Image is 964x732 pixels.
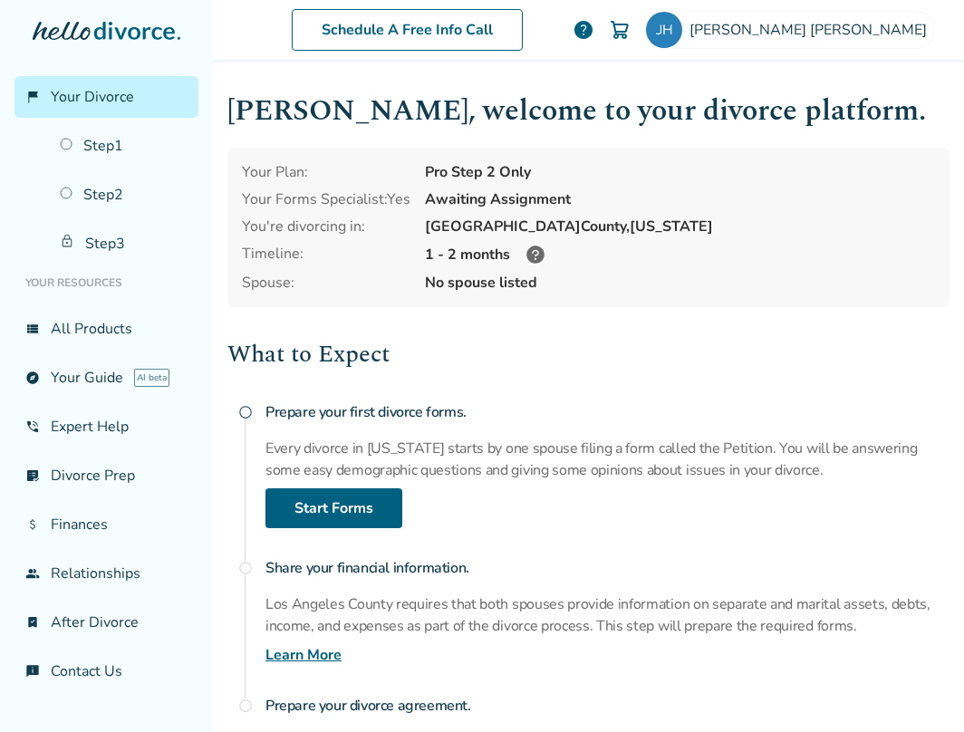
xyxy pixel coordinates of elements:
[14,265,198,301] li: Your Resources
[25,371,40,385] span: explore
[227,336,950,372] h2: What to Expect
[425,244,935,265] div: 1 - 2 months
[25,468,40,483] span: list_alt_check
[14,602,198,643] a: bookmark_checkAfter Divorce
[265,438,950,481] p: Every divorce in [US_STATE] starts by one spouse filing a form called the Petition. You will be a...
[227,89,950,133] h1: [PERSON_NAME] , welcome to your divorce platform.
[425,189,935,209] div: Awaiting Assignment
[238,561,253,575] span: radio_button_unchecked
[265,593,950,637] p: Los Angeles County requires that both spouses provide information on separate and marital assets,...
[49,125,198,167] a: Step1
[242,273,410,293] span: Spouse:
[425,273,935,293] span: No spouse listed
[265,488,402,528] a: Start Forms
[265,688,950,724] h4: Prepare your divorce agreement.
[425,162,935,182] div: Pro Step 2 Only
[265,644,342,666] a: Learn More
[14,455,198,496] a: list_alt_checkDivorce Prep
[646,12,682,48] img: jhitcharoo@gmail.com
[25,615,40,630] span: bookmark_check
[25,517,40,532] span: attach_money
[25,90,40,104] span: flag_2
[25,322,40,336] span: view_list
[242,189,410,209] div: Your Forms Specialist: Yes
[14,650,198,692] a: chat_infoContact Us
[14,308,198,350] a: view_listAll Products
[242,217,410,236] div: You're divorcing in:
[609,19,631,41] img: Cart
[425,217,935,236] div: [GEOGRAPHIC_DATA] County, [US_STATE]
[242,162,410,182] div: Your Plan:
[49,174,198,216] a: Step2
[14,357,198,399] a: exploreYour GuideAI beta
[242,244,410,265] div: Timeline:
[265,550,950,586] h4: Share your financial information.
[238,698,253,713] span: radio_button_unchecked
[25,419,40,434] span: phone_in_talk
[238,405,253,419] span: radio_button_unchecked
[49,223,198,265] a: Step3
[292,9,523,51] a: Schedule A Free Info Call
[134,369,169,387] span: AI beta
[14,553,198,594] a: groupRelationships
[14,76,198,118] a: flag_2Your Divorce
[689,20,934,40] span: [PERSON_NAME] [PERSON_NAME]
[25,566,40,581] span: group
[14,504,198,545] a: attach_moneyFinances
[573,19,594,41] a: help
[51,87,134,107] span: Your Divorce
[265,394,950,430] h4: Prepare your first divorce forms.
[14,406,198,448] a: phone_in_talkExpert Help
[25,664,40,679] span: chat_info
